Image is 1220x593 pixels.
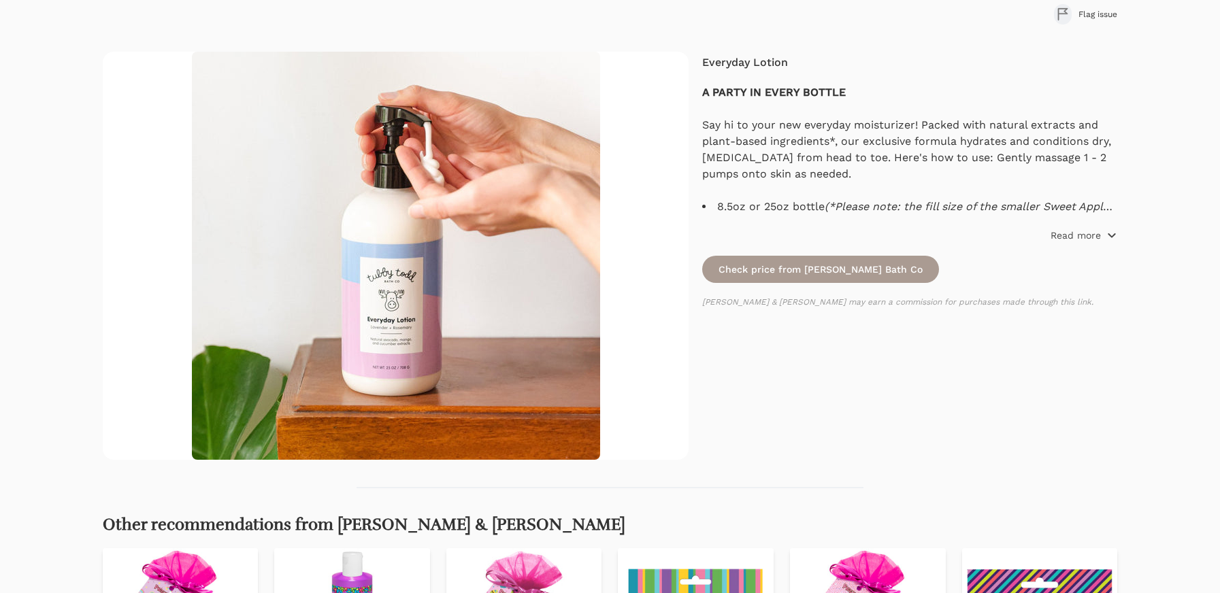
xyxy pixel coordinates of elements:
a: Check price from [PERSON_NAME] Bath Co [702,256,939,283]
li: 8.5oz or 25oz bottle [702,199,1117,215]
h4: Everyday Lotion [702,54,1117,71]
div: Say hi to your new everyday moisturizer! Packed with natural extracts and plant-based ingredients... [702,117,1117,199]
span: Flag issue [1078,9,1117,20]
button: Read more [1051,228,1117,242]
h2: Other recommendations from [PERSON_NAME] & [PERSON_NAME] [103,515,1118,535]
img: Everyday Lotion [192,52,600,460]
p: Read more [1051,228,1101,242]
button: Flag issue [1054,4,1117,24]
p: [PERSON_NAME] & [PERSON_NAME] may earn a commission for purchases made through this link. [702,296,1117,307]
em: (*Please note: the fill size of the smaller Sweet Apple bottle is 8oz) [702,200,1112,229]
strong: A PARTY IN EVERY BOTTLE [702,86,846,99]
